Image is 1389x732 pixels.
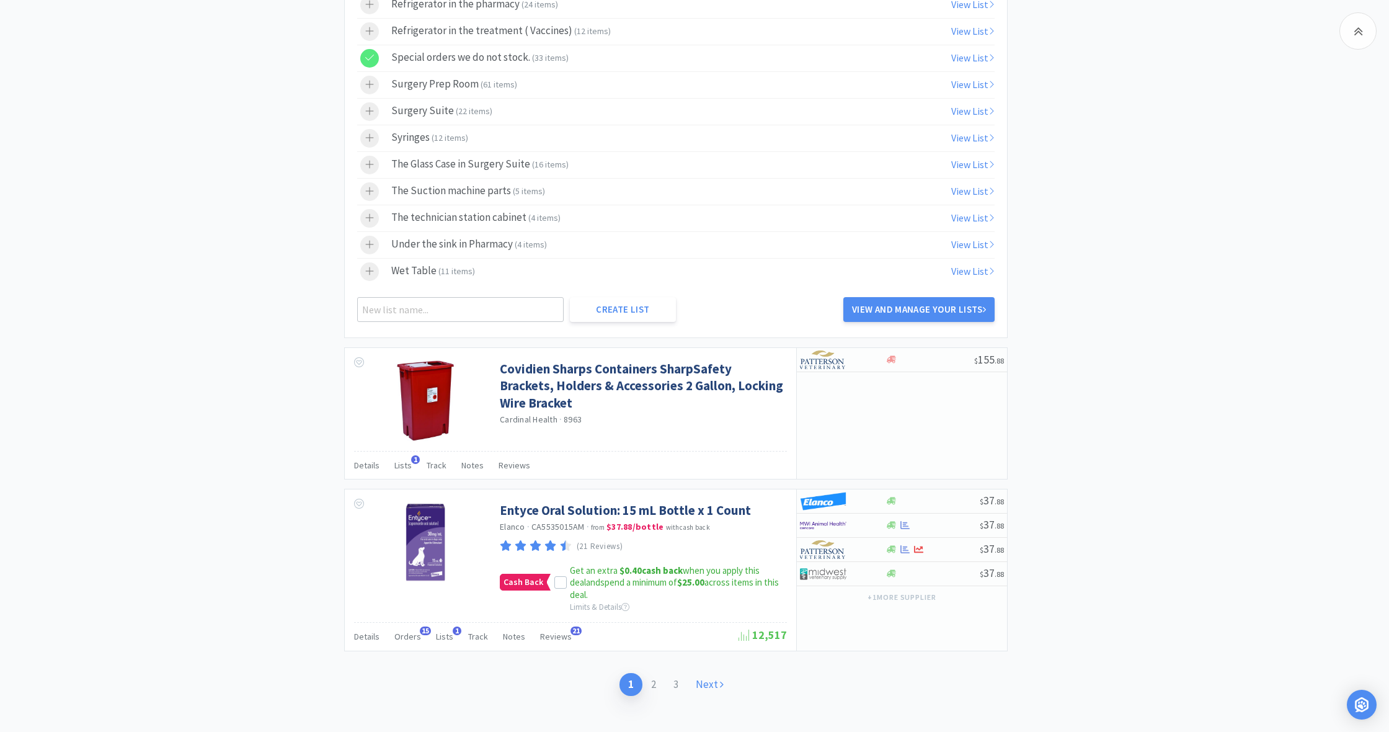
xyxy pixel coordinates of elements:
[432,132,468,143] span: ( )
[528,212,561,223] span: ( )
[980,517,1004,532] span: 37
[391,209,561,228] div: The technician station cabinet
[500,360,784,411] a: Covidien Sharps Containers SharpSafety Brackets, Holders & Accessories 2 Gallon, Locking Wire Bra...
[436,631,453,642] span: Lists
[391,22,611,41] div: Refrigerator in the treatment ( Vaccines)
[980,566,1004,580] span: 37
[453,627,461,635] span: 1
[739,628,787,642] span: 12,517
[570,627,582,635] span: 21
[456,105,492,117] span: ( )
[619,565,642,576] span: $0.40
[951,265,995,277] a: View List
[980,542,1004,556] span: 37
[980,493,1004,507] span: 37
[951,78,995,91] a: View List
[951,105,995,117] a: View List
[391,262,475,281] div: Wet Table
[570,565,760,589] span: Get an extra when you apply this deal
[800,565,846,583] img: 4dd14cff54a648ac9e977f0c5da9bc2e_5.png
[354,631,379,642] span: Details
[385,502,466,582] img: ce2a5850bf3042cb95f8e3c21af9dc38_497490.png
[800,350,846,369] img: f5e969b455434c6296c6d81ef179fa71_3.png
[587,521,589,532] span: ·
[574,25,611,37] span: ( )
[843,297,995,322] a: View and Manage Your Lists
[527,521,530,532] span: ·
[800,492,846,511] img: cad21a4972ff45d6bc147a678ad455e5
[391,156,569,174] div: The Glass Case in Surgery Suite
[500,414,557,425] a: Cardinal Health
[394,631,421,642] span: Orders
[591,523,605,532] span: from
[535,159,566,170] span: 16 items
[500,574,546,590] span: Cash Back
[800,516,846,535] img: f6b2451649754179b5b4e0c70c3f7cb0_2.png
[570,602,629,612] span: Limits & Details
[441,266,473,277] span: 11 items
[995,521,1004,530] span: . 88
[619,565,683,576] strong: cash back
[559,414,562,425] span: ·
[420,627,431,635] span: 15
[513,185,545,197] span: ( )
[951,25,995,37] a: View List
[951,158,995,171] a: View List
[385,360,466,441] img: 8450a44a32304454838c6d08149c4a70_665005.jpeg
[535,52,566,63] span: 33 items
[677,576,704,588] span: $25.00
[391,76,517,94] div: Surgery Prep Room
[503,631,525,642] span: Notes
[687,673,732,696] a: Next
[980,569,983,579] span: $
[411,455,420,464] span: 1
[468,631,488,642] span: Track
[391,49,569,68] div: Special orders we do not stock.
[391,236,547,254] div: Under the sink in Pharmacy
[577,25,608,37] span: 12 items
[540,631,572,642] span: Reviews
[974,352,1004,367] span: 155
[995,569,1004,579] span: . 88
[995,356,1004,365] span: . 88
[357,297,564,322] input: New list name...
[995,545,1004,555] span: . 88
[391,182,545,201] div: The Suction machine parts
[354,460,379,471] span: Details
[564,414,582,425] span: 8963
[517,239,544,250] span: 4 items
[577,540,623,553] p: (21 Reviews)
[570,297,676,322] button: Create List
[438,266,475,277] span: ( )
[665,673,687,696] a: 3
[951,51,995,64] a: View List
[531,521,585,532] span: CA5535015AM
[515,185,543,197] span: 5 items
[980,521,983,530] span: $
[434,132,466,143] span: 12 items
[532,159,569,170] span: ( )
[619,673,642,696] a: 1
[500,502,751,519] a: Entyce Oral Solution: 15 mL Bottle x 1 Count
[951,132,995,144] a: View List
[642,673,665,696] a: 2
[951,185,995,197] a: View List
[666,523,710,532] span: with cash back
[570,576,779,600] span: and spend a minimum of across items in this deal.
[800,540,846,559] img: f5e969b455434c6296c6d81ef179fa71_3.png
[532,52,569,63] span: ( )
[974,356,978,365] span: $
[394,460,412,471] span: Lists
[861,589,943,606] button: +1more supplier
[980,497,983,506] span: $
[458,105,490,117] span: 22 items
[1347,690,1377,720] div: Open Intercom Messenger
[391,129,468,148] div: Syringes
[951,212,995,224] a: View List
[606,521,663,532] strong: $37.88 / bottle
[980,545,983,555] span: $
[481,79,517,90] span: ( )
[427,460,446,471] span: Track
[461,460,484,471] span: Notes
[515,239,547,250] span: ( )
